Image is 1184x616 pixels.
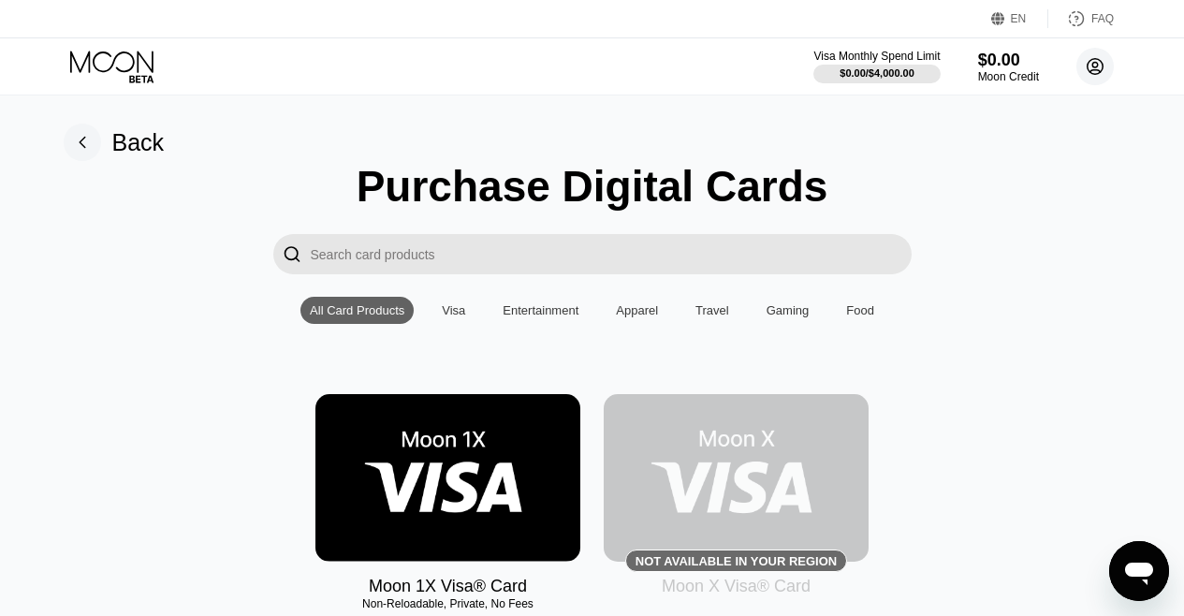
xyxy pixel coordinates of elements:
[1109,541,1169,601] iframe: Button to launch messaging window
[767,303,810,317] div: Gaming
[369,577,527,596] div: Moon 1X Visa® Card
[636,554,837,568] div: Not available in your region
[273,234,311,274] div: 
[310,303,404,317] div: All Card Products
[283,243,301,265] div: 
[432,297,475,324] div: Visa
[493,297,588,324] div: Entertainment
[357,161,828,212] div: Purchase Digital Cards
[300,297,414,324] div: All Card Products
[616,303,658,317] div: Apparel
[311,234,912,274] input: Search card products
[978,70,1039,83] div: Moon Credit
[840,67,914,79] div: $0.00 / $4,000.00
[978,51,1039,70] div: $0.00
[686,297,738,324] div: Travel
[991,9,1048,28] div: EN
[813,50,940,63] div: Visa Monthly Spend Limit
[1048,9,1114,28] div: FAQ
[442,303,465,317] div: Visa
[607,297,667,324] div: Apparel
[695,303,729,317] div: Travel
[757,297,819,324] div: Gaming
[837,297,884,324] div: Food
[662,577,811,596] div: Moon X Visa® Card
[846,303,874,317] div: Food
[315,597,580,610] div: Non-Reloadable, Private, No Fees
[112,129,165,156] div: Back
[64,124,165,161] div: Back
[503,303,578,317] div: Entertainment
[1011,12,1027,25] div: EN
[813,50,940,83] div: Visa Monthly Spend Limit$0.00/$4,000.00
[604,394,869,562] div: Not available in your region
[978,51,1039,83] div: $0.00Moon Credit
[1091,12,1114,25] div: FAQ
